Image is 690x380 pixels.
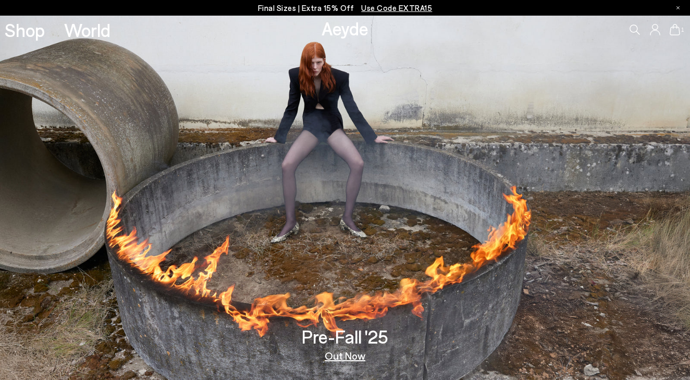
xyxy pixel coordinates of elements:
[680,27,685,33] span: 1
[302,327,388,346] h3: Pre-Fall '25
[5,21,45,39] a: Shop
[258,2,433,15] p: Final Sizes | Extra 15% Off
[325,350,365,361] a: Out Now
[670,24,680,35] a: 1
[361,3,432,12] span: Navigate to /collections/ss25-final-sizes
[64,21,110,39] a: World
[322,17,368,39] a: Aeyde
